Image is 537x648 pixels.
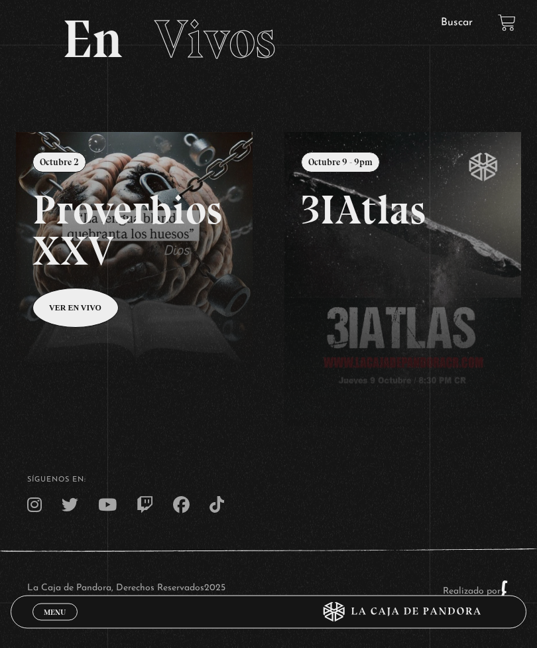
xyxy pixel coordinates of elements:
[443,587,510,597] a: Realizado por
[44,608,66,616] span: Menu
[27,477,510,484] h4: SÍguenos en:
[498,13,516,31] a: View your shopping cart
[62,13,475,66] h2: En
[441,17,473,28] a: Buscar
[39,619,70,629] span: Cerrar
[154,8,276,72] span: Vivos
[27,580,225,600] p: La Caja de Pandora, Derechos Reservados 2025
